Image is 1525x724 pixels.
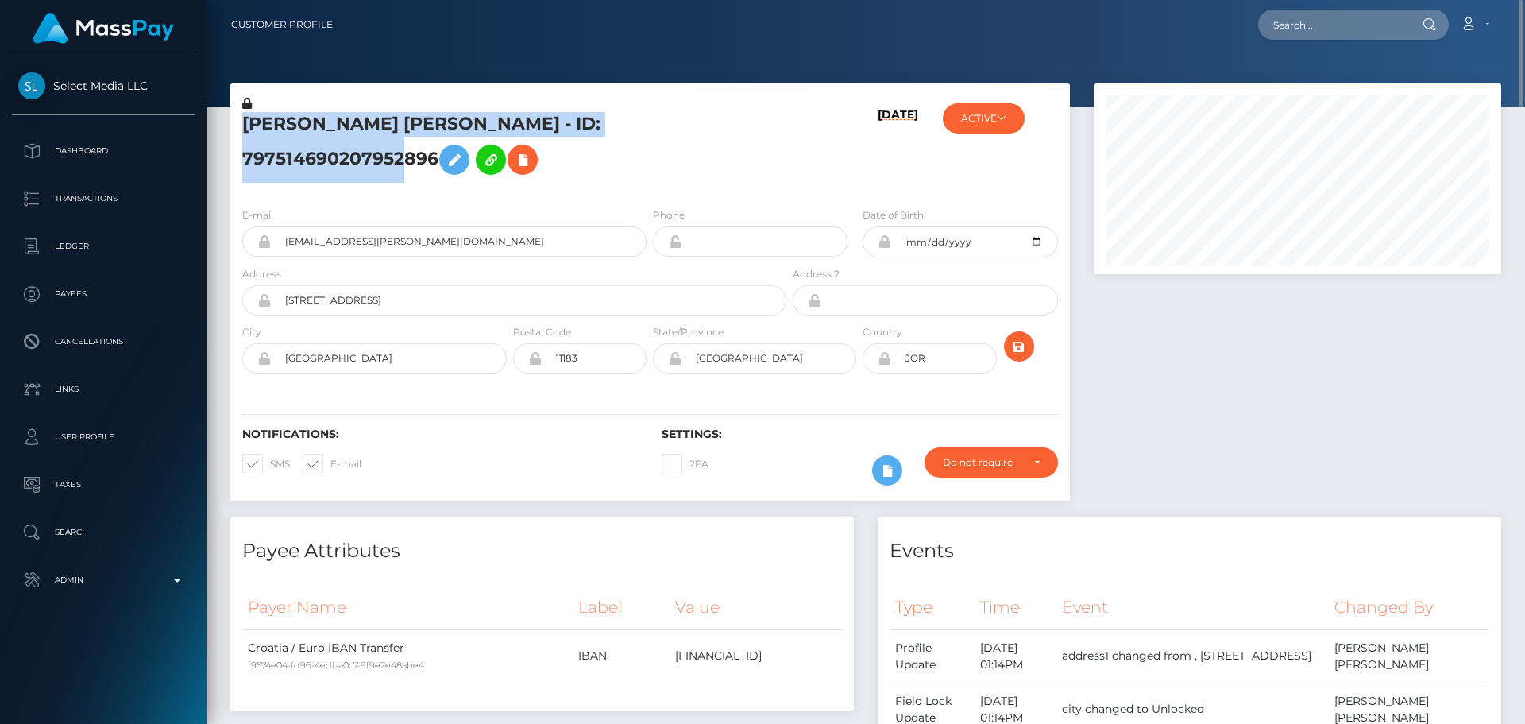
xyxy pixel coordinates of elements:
button: Do not require [925,447,1058,478]
a: Payees [12,274,195,314]
a: Admin [12,560,195,600]
a: Taxes [12,465,195,505]
a: Cancellations [12,322,195,362]
td: address1 changed from , [STREET_ADDRESS] [1056,629,1329,683]
img: Select Media LLC [18,72,45,99]
a: Dashboard [12,131,195,171]
td: Profile Update [890,629,975,683]
p: Cancellations [18,330,188,354]
div: Do not require [943,456,1021,469]
h6: Notifications: [242,428,638,441]
label: 2FA [662,454,708,474]
td: Croatia / Euro IBAN Transfer [242,629,573,683]
label: Address [242,267,281,281]
td: IBAN [573,629,670,683]
h6: Settings: [662,428,1057,441]
h4: Events [890,537,1489,565]
label: Address 2 [793,267,840,281]
label: Postal Code [513,325,571,339]
th: Value [670,586,842,629]
td: [FINANCIAL_ID] [670,629,842,683]
p: Links [18,377,188,401]
label: Phone [653,208,685,223]
label: State/Province [653,325,724,339]
a: Customer Profile [231,8,333,41]
td: [DATE] 01:14PM [975,629,1056,683]
a: Links [12,370,195,409]
h4: Payee Attributes [242,537,842,565]
th: Payer Name [242,586,573,629]
small: f9574e04-fd96-4edf-a0c7-9f9e2e48abe4 [248,660,424,671]
p: Payees [18,282,188,306]
th: Changed By [1329,586,1489,629]
p: Dashboard [18,139,188,163]
label: Country [863,325,902,339]
p: Transactions [18,187,188,211]
span: Select Media LLC [12,79,195,93]
label: E-mail [303,454,361,474]
a: Transactions [12,179,195,219]
label: E-mail [242,208,273,223]
label: Date of Birth [863,208,924,223]
p: Taxes [18,473,188,497]
h6: [DATE] [878,108,918,188]
img: MassPay Logo [33,13,174,44]
label: SMS [242,454,290,474]
input: Search... [1258,10,1407,40]
th: Time [975,586,1056,629]
a: Ledger [12,226,195,266]
th: Label [573,586,670,629]
h5: [PERSON_NAME] [PERSON_NAME] - ID: 797514690207952896 [242,112,778,183]
p: Search [18,521,188,544]
th: Type [890,586,975,629]
p: User Profile [18,425,188,449]
td: [PERSON_NAME] [PERSON_NAME] [1329,629,1489,683]
a: User Profile [12,417,195,457]
a: Search [12,513,195,552]
th: Event [1056,586,1329,629]
button: ACTIVE [943,103,1025,134]
p: Admin [18,568,188,592]
label: City [242,325,261,339]
p: Ledger [18,234,188,258]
